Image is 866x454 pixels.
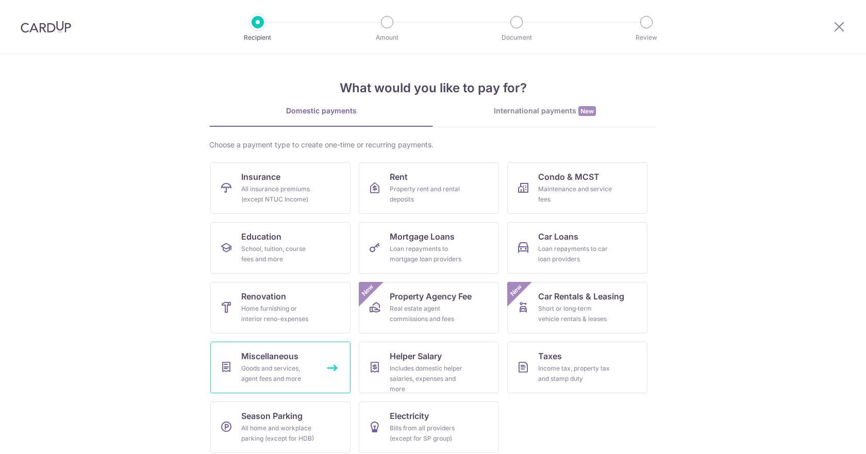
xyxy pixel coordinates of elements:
[508,282,525,299] span: New
[241,290,286,302] span: Renovation
[21,21,71,33] img: CardUp
[241,304,315,324] div: Home furnishing or interior reno-expenses
[507,162,647,214] a: Condo & MCSTMaintenance and service fees
[241,184,315,205] div: All insurance premiums (except NTUC Income)
[241,363,315,384] div: Goods and services, agent fees and more
[359,282,376,299] span: New
[390,184,464,205] div: Property rent and rental deposits
[209,106,433,116] div: Domestic payments
[507,342,647,393] a: TaxesIncome tax, property tax and stamp duty
[538,244,612,264] div: Loan repayments to car loan providers
[349,32,425,43] p: Amount
[209,140,657,150] div: Choose a payment type to create one-time or recurring payments.
[538,290,624,302] span: Car Rentals & Leasing
[390,244,464,264] div: Loan repayments to mortgage loan providers
[538,171,599,183] span: Condo & MCST
[241,410,303,422] span: Season Parking
[390,350,442,362] span: Helper Salary
[359,162,499,214] a: RentProperty rent and rental deposits
[390,410,429,422] span: Electricity
[241,244,315,264] div: School, tuition, course fees and more
[507,282,647,333] a: Car Rentals & LeasingShort or long‑term vehicle rentals & leasesNew
[210,342,351,393] a: MiscellaneousGoods and services, agent fees and more
[241,230,281,243] span: Education
[220,32,296,43] p: Recipient
[359,342,499,393] a: Helper SalaryIncludes domestic helper salaries, expenses and more
[538,350,562,362] span: Taxes
[538,230,578,243] span: Car Loans
[390,423,464,444] div: Bills from all providers (except for SP group)
[578,106,596,116] span: New
[210,162,351,214] a: InsuranceAll insurance premiums (except NTUC Income)
[210,222,351,274] a: EducationSchool, tuition, course fees and more
[538,184,612,205] div: Maintenance and service fees
[210,282,351,333] a: RenovationHome furnishing or interior reno-expenses
[390,304,464,324] div: Real estate agent commissions and fees
[359,401,499,453] a: ElectricityBills from all providers (except for SP group)
[390,290,472,302] span: Property Agency Fee
[538,363,612,384] div: Income tax, property tax and stamp duty
[507,222,647,274] a: Car LoansLoan repayments to car loan providers
[390,230,455,243] span: Mortgage Loans
[241,423,315,444] div: All home and workplace parking (except for HDB)
[390,171,408,183] span: Rent
[359,282,499,333] a: Property Agency FeeReal estate agent commissions and feesNew
[241,350,298,362] span: Miscellaneous
[478,32,555,43] p: Document
[390,363,464,394] div: Includes domestic helper salaries, expenses and more
[209,79,657,97] h4: What would you like to pay for?
[433,106,657,116] div: International payments
[359,222,499,274] a: Mortgage LoansLoan repayments to mortgage loan providers
[210,401,351,453] a: Season ParkingAll home and workplace parking (except for HDB)
[241,171,280,183] span: Insurance
[608,32,685,43] p: Review
[538,304,612,324] div: Short or long‑term vehicle rentals & leases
